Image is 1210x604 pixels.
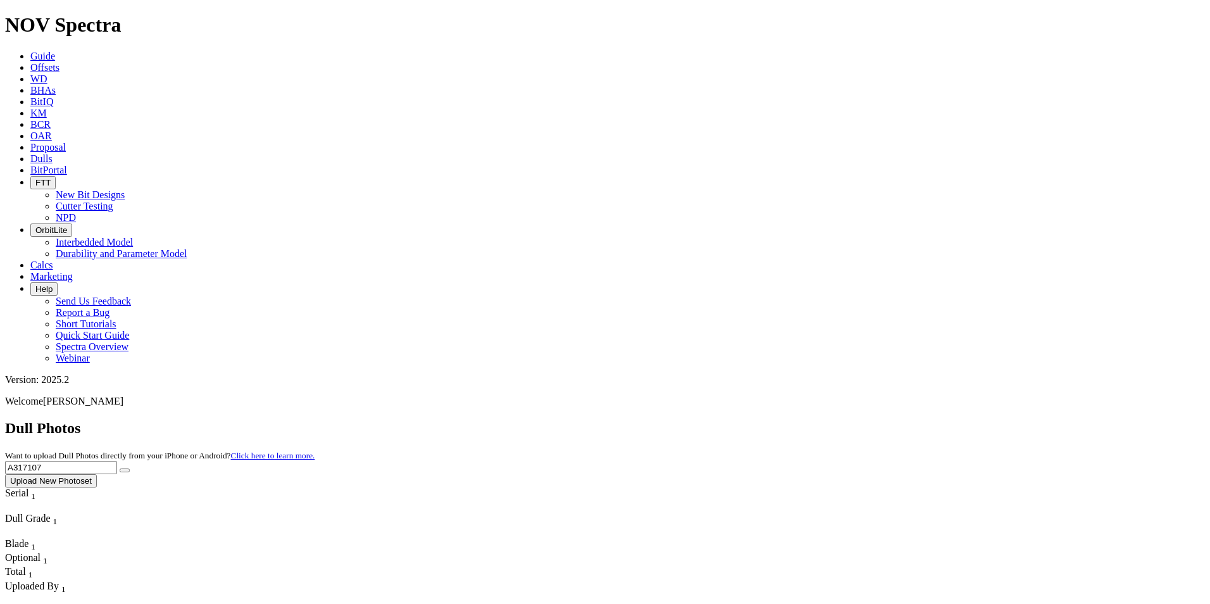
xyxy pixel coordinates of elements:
[43,552,47,563] span: Sort None
[56,248,187,259] a: Durability and Parameter Model
[56,330,129,341] a: Quick Start Guide
[56,296,131,306] a: Send Us Feedback
[5,552,49,566] div: Optional Sort None
[56,341,128,352] a: Spectra Overview
[5,513,51,524] span: Dull Grade
[5,451,315,460] small: Want to upload Dull Photos directly from your iPhone or Android?
[5,474,97,488] button: Upload New Photoset
[30,142,66,153] a: Proposal
[30,176,56,189] button: FTT
[35,178,51,187] span: FTT
[30,96,53,107] a: BitIQ
[30,108,47,118] a: KM
[35,225,67,235] span: OrbitLite
[30,271,73,282] a: Marketing
[30,73,47,84] a: WD
[28,570,33,580] sub: 1
[5,396,1205,407] p: Welcome
[5,13,1205,37] h1: NOV Spectra
[61,584,66,594] sub: 1
[5,420,1205,437] h2: Dull Photos
[56,353,90,363] a: Webinar
[30,165,67,175] a: BitPortal
[5,566,49,580] div: Total Sort None
[61,581,66,591] span: Sort None
[5,552,49,566] div: Sort None
[5,527,94,538] div: Column Menu
[5,566,26,577] span: Total
[30,153,53,164] a: Dulls
[5,461,117,474] input: Search Serial Number
[53,517,58,526] sub: 1
[5,374,1205,386] div: Version: 2025.2
[31,488,35,498] span: Sort None
[35,284,53,294] span: Help
[5,538,28,549] span: Blade
[231,451,315,460] a: Click here to learn more.
[31,491,35,501] sub: 1
[56,201,113,211] a: Cutter Testing
[30,282,58,296] button: Help
[5,581,59,591] span: Uploaded By
[5,488,59,501] div: Serial Sort None
[31,542,35,551] sub: 1
[43,556,47,565] sub: 1
[5,488,59,513] div: Sort None
[5,513,94,527] div: Dull Grade Sort None
[56,307,109,318] a: Report a Bug
[5,566,49,580] div: Sort None
[30,223,72,237] button: OrbitLite
[30,85,56,96] a: BHAs
[56,212,76,223] a: NPD
[30,260,53,270] a: Calcs
[30,51,55,61] a: Guide
[5,538,49,552] div: Sort None
[5,513,94,538] div: Sort None
[5,538,49,552] div: Blade Sort None
[43,396,123,406] span: [PERSON_NAME]
[5,581,124,595] div: Uploaded By Sort None
[5,501,59,513] div: Column Menu
[56,318,116,329] a: Short Tutorials
[31,538,35,549] span: Sort None
[56,237,133,248] a: Interbedded Model
[53,513,58,524] span: Sort None
[30,62,59,73] a: Offsets
[5,552,41,563] span: Optional
[5,488,28,498] span: Serial
[30,119,51,130] a: BCR
[28,566,33,577] span: Sort None
[56,189,125,200] a: New Bit Designs
[30,130,52,141] a: OAR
